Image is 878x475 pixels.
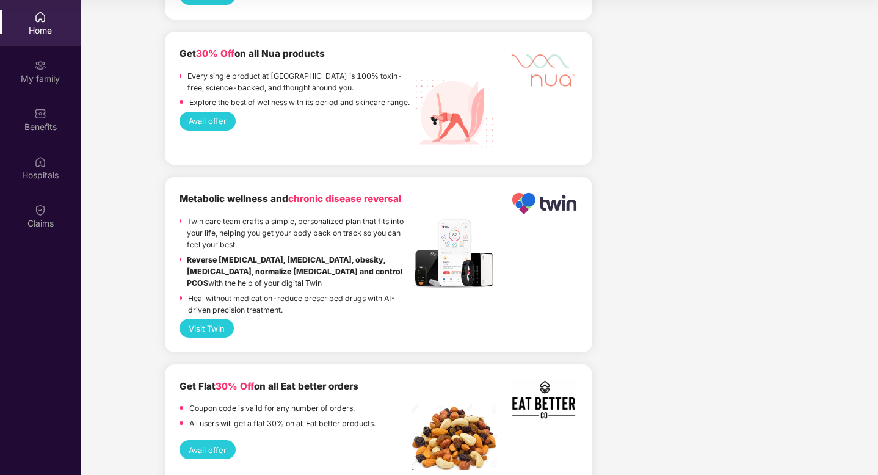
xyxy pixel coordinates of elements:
[511,192,578,215] img: Logo.png
[196,48,234,59] span: 30% Off
[188,292,412,316] p: Heal without medication-reduce prescribed drugs with AI-driven precision treatment.
[187,254,412,289] p: with the help of your digital Twin
[180,112,236,131] button: Avail offer
[412,404,497,470] img: Screenshot%202022-11-18%20at%2012.32.13%20PM.png
[187,216,412,251] p: Twin care team crafts a simple, personalized plan that fits into your life, helping you get your ...
[34,156,46,168] img: svg+xml;base64,PHN2ZyBpZD0iSG9zcGl0YWxzIiB4bWxucz0iaHR0cDovL3d3dy53My5vcmcvMjAwMC9zdmciIHdpZHRoPS...
[288,193,401,205] span: chronic disease reversal
[34,107,46,120] img: svg+xml;base64,PHN2ZyBpZD0iQmVuZWZpdHMiIHhtbG5zPSJodHRwOi8vd3d3LnczLm9yZy8yMDAwL3N2ZyIgd2lkdGg9Ij...
[180,319,234,338] button: Visit Twin
[34,204,46,216] img: svg+xml;base64,PHN2ZyBpZD0iQ2xhaW0iIHhtbG5zPSJodHRwOi8vd3d3LnczLm9yZy8yMDAwL3N2ZyIgd2lkdGg9IjIwIi...
[180,48,325,59] b: Get on all Nua products
[34,11,46,23] img: svg+xml;base64,PHN2ZyBpZD0iSG9tZSIgeG1sbnM9Imh0dHA6Ly93d3cudzMub3JnLzIwMDAvc3ZnIiB3aWR0aD0iMjAiIG...
[180,440,236,459] button: Avail offer
[189,402,355,414] p: Coupon code is vaild for any number of orders.
[180,193,401,205] b: Metabolic wellness and
[187,70,412,94] p: Every single product at [GEOGRAPHIC_DATA] is 100% toxin-free, science-backed, and thought around ...
[189,96,410,108] p: Explore the best of wellness with its period and skincare range.
[412,71,497,156] img: Nua%20Products.png
[412,216,497,291] img: Header.jpg
[216,380,254,392] span: 30% Off
[511,379,578,420] img: Screenshot%202022-11-17%20at%202.10.19%20PM.png
[180,380,358,392] b: Get Flat on all Eat better orders
[511,46,578,90] img: Mask%20Group%20527.png
[189,418,376,429] p: All users will get a flat 30% on all Eat better products.
[187,255,402,288] strong: Reverse [MEDICAL_DATA], [MEDICAL_DATA], obesity, [MEDICAL_DATA], normalize [MEDICAL_DATA] and con...
[34,59,46,71] img: svg+xml;base64,PHN2ZyB3aWR0aD0iMjAiIGhlaWdodD0iMjAiIHZpZXdCb3g9IjAgMCAyMCAyMCIgZmlsbD0ibm9uZSIgeG...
